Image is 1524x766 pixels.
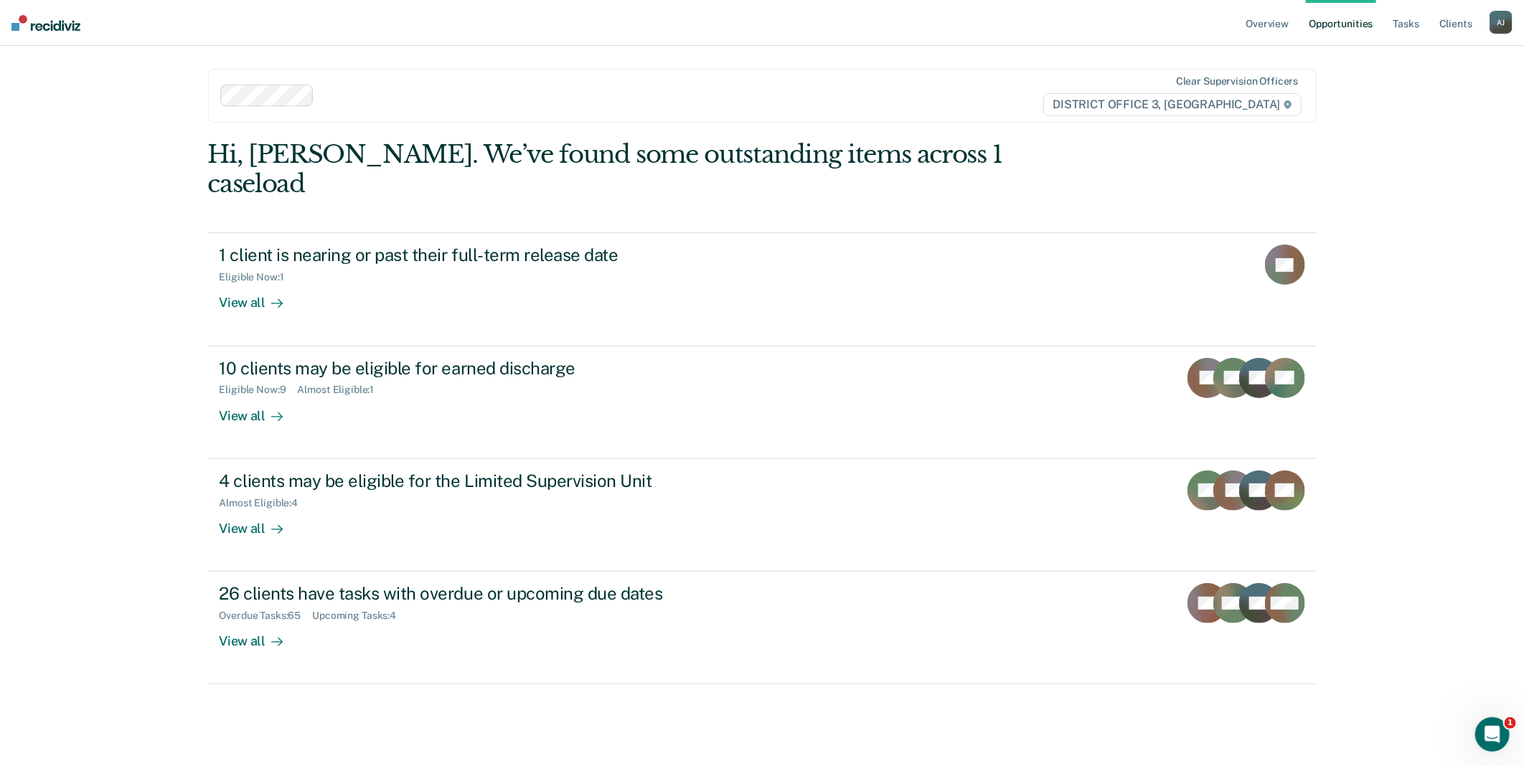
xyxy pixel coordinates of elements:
div: Almost Eligible : 1 [298,384,386,396]
div: Upcoming Tasks : 4 [312,610,408,622]
a: 26 clients have tasks with overdue or upcoming due datesOverdue Tasks:65Upcoming Tasks:4View all [208,572,1317,684]
div: View all [220,622,300,650]
div: View all [220,283,300,311]
a: 10 clients may be eligible for earned dischargeEligible Now:9Almost Eligible:1View all [208,346,1317,459]
div: Eligible Now : 1 [220,271,296,283]
div: View all [220,396,300,424]
div: Eligible Now : 9 [220,384,298,396]
div: 1 client is nearing or past their full-term release date [220,245,723,265]
div: View all [220,509,300,536]
div: Hi, [PERSON_NAME]. We’ve found some outstanding items across 1 caseload [208,140,1095,199]
a: 1 client is nearing or past their full-term release dateEligible Now:1View all [208,232,1317,346]
div: 26 clients have tasks with overdue or upcoming due dates [220,583,723,604]
div: 10 clients may be eligible for earned discharge [220,358,723,379]
button: AJ [1490,11,1513,34]
img: Recidiviz [11,15,80,31]
div: 4 clients may be eligible for the Limited Supervision Unit [220,471,723,491]
iframe: Intercom live chat [1475,717,1510,752]
a: 4 clients may be eligible for the Limited Supervision UnitAlmost Eligible:4View all [208,459,1317,572]
div: Overdue Tasks : 65 [220,610,313,622]
span: DISTRICT OFFICE 3, [GEOGRAPHIC_DATA] [1043,93,1301,116]
div: Clear supervision officers [1176,75,1298,88]
span: 1 [1505,717,1516,729]
div: Almost Eligible : 4 [220,497,310,509]
div: A J [1490,11,1513,34]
